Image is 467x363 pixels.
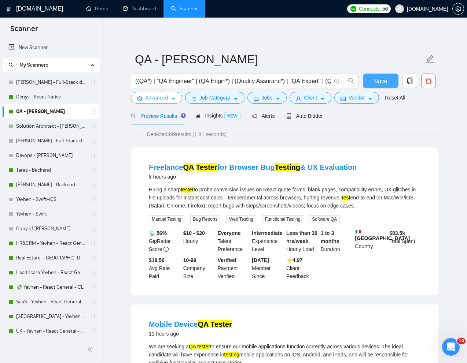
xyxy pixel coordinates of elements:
[181,187,194,192] mark: tester
[87,346,95,353] span: double-left
[344,74,358,88] button: search
[374,76,387,86] span: Save
[90,299,96,305] span: holder
[149,257,165,263] b: $18.50
[149,163,357,171] a: FreelanceQA Testerfor Browser BugTesting& UX Evaluation
[189,344,196,349] mark: QA
[425,55,435,64] span: edit
[16,221,86,236] a: Copy of [PERSON_NAME]
[131,92,182,104] button: settingAdvancedcaret-down
[363,74,398,88] button: Save
[262,94,273,102] span: Jobs
[422,78,435,84] span: delete
[334,92,379,104] button: idcardVendorcaret-down
[296,96,301,101] span: user
[182,229,216,253] div: Hourly
[16,207,86,221] a: Yevhen - Swift
[90,270,96,276] span: holder
[421,74,436,88] button: delete
[183,230,205,236] b: $10 - $20
[16,119,86,134] a: Solution Architect - [PERSON_NAME]
[16,148,86,163] a: Devops - [PERSON_NAME]
[196,163,217,171] mark: Tester
[457,338,466,344] span: 10
[5,59,17,71] button: search
[286,113,291,119] span: robot
[149,329,232,338] div: 11 hours ago
[382,5,388,13] span: 56
[183,257,196,263] b: 10-99
[290,92,331,104] button: userClientcaret-down
[19,58,48,72] span: My Scanners
[90,240,96,246] span: holder
[218,230,241,236] b: Everyone
[453,6,464,12] span: setting
[286,257,302,263] b: ⭐️ 4.97
[183,163,194,171] mark: QA
[149,320,232,328] a: Mobile DeviceQA Tester
[6,3,11,15] img: logo
[137,96,142,101] span: setting
[16,163,86,177] a: Taras - Backend
[90,182,96,188] span: holder
[149,172,357,181] div: 8 hours ago
[224,112,240,120] span: NEW
[90,328,96,334] span: holder
[262,215,304,223] span: Functional Testing
[123,5,156,12] a: dashboardDashboard
[142,130,232,138] span: Detected 499 results (1.81 seconds)
[163,247,169,252] span: info-circle
[226,215,256,223] span: Web Testing
[135,76,331,86] input: Search Freelance Jobs...
[131,113,136,119] span: search
[90,153,96,158] span: holder
[86,5,108,12] a: homeHome
[349,94,365,102] span: Vendor
[131,113,184,119] span: Preview Results
[90,197,96,202] span: holder
[90,94,96,100] span: holder
[16,280,86,295] a: 💸 Yevhen - React General - СL
[341,96,346,101] span: idcard
[356,229,361,234] img: 🇮🇹
[354,229,388,253] div: Country
[149,230,167,236] b: 📡 56%
[90,138,96,144] span: holder
[403,78,417,84] span: copy
[452,3,464,15] button: setting
[275,96,280,101] span: caret-down
[452,6,464,12] a: setting
[286,113,323,119] span: Auto Bidder
[16,192,86,207] a: Yevhen - Swift+iOS
[16,177,86,192] a: [PERSON_NAME] - Backend
[90,284,96,290] span: holder
[285,256,319,280] div: Client Feedback
[90,226,96,232] span: holder
[195,113,201,118] span: area-chart
[182,256,216,280] div: Company Size
[185,92,244,104] button: barsJob Categorycaret-down
[402,74,417,88] button: copy
[388,229,422,253] div: Total Spent
[90,109,96,115] span: holder
[197,344,210,349] mark: tester
[16,90,86,104] a: Denys - React Native
[171,96,176,101] span: caret-down
[397,6,402,11] span: user
[389,230,405,236] b: $ 83.5k
[250,229,285,253] div: Experience Level
[320,96,325,101] span: caret-down
[309,215,340,223] span: Software QA
[344,78,358,84] span: search
[3,40,100,55] li: New Scanner
[286,230,317,244] b: Less than 30 hrs/week
[254,96,259,101] span: folder
[147,256,182,280] div: Avg Rate Paid
[4,23,44,39] span: Scanner
[16,309,86,324] a: [GEOGRAPHIC_DATA] - Yevhen - React General - СL
[216,229,251,253] div: Talent Preference
[250,256,285,280] div: Member Since
[350,6,356,12] img: upwork-logo.png
[252,257,269,263] b: [DATE]
[191,96,196,101] span: bars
